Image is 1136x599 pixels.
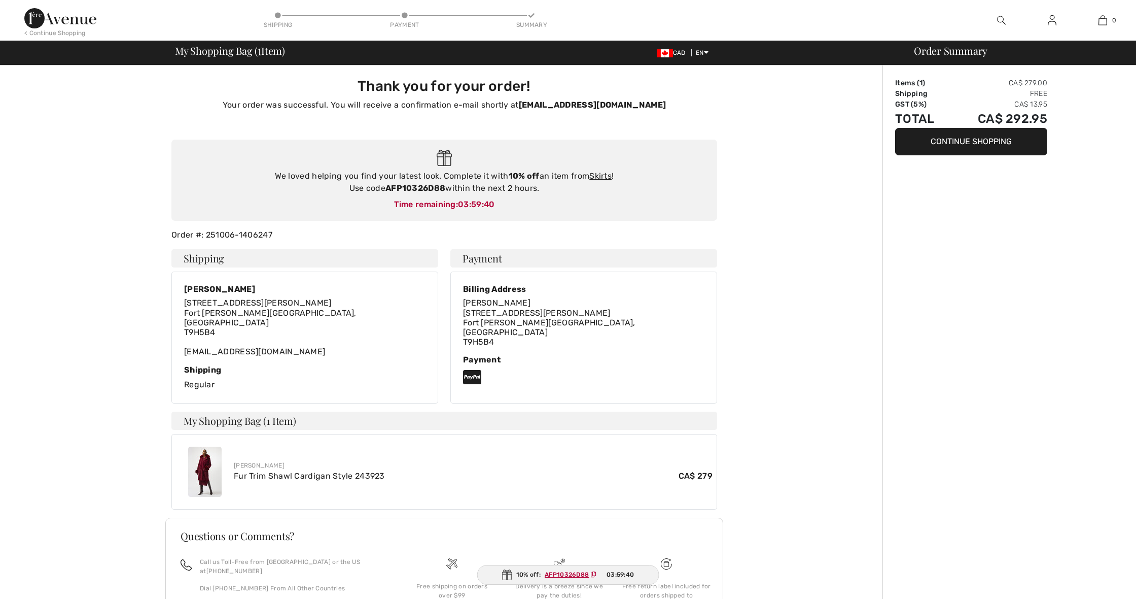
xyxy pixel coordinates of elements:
div: [PERSON_NAME] [184,284,425,294]
span: CAD [657,49,690,56]
span: My Shopping Bag ( Item) [175,46,285,56]
div: 10% off: [477,565,659,585]
div: Order #: 251006-1406247 [165,229,723,241]
h3: Thank you for your order! [177,78,711,95]
div: Shipping [263,20,293,29]
div: < Continue Shopping [24,28,86,38]
td: Shipping [895,88,950,99]
img: Delivery is a breeze since we pay the duties! [554,558,565,570]
span: 03:59:40 [607,570,634,579]
span: CA$ 279 [679,470,713,482]
span: 03:59:40 [458,199,494,209]
td: Free [950,88,1047,99]
a: Sign In [1040,14,1064,27]
a: [PHONE_NUMBER] [206,568,262,575]
strong: AFP10326D88 [385,183,445,193]
div: Order Summary [902,46,1130,56]
strong: 10% off [509,171,540,181]
span: 0 [1112,16,1116,25]
div: We loved helping you find your latest look. Complete it with an item from ! Use code within the n... [182,170,707,194]
img: call [181,559,192,571]
span: [STREET_ADDRESS][PERSON_NAME] Fort [PERSON_NAME][GEOGRAPHIC_DATA], [GEOGRAPHIC_DATA] T9H5B4 [184,298,357,337]
a: 0 [1078,14,1127,26]
td: CA$ 292.95 [950,110,1047,128]
div: Billing Address [463,284,704,294]
span: EN [696,49,708,56]
h3: Questions or Comments? [181,531,708,541]
img: Gift.svg [437,150,452,167]
a: Skirts [589,171,612,181]
img: Fur Trim Shawl Cardigan Style 243923 [188,447,222,497]
span: 1 [919,79,922,87]
span: 1 [258,43,261,56]
td: CA$ 13.95 [950,99,1047,110]
img: search the website [997,14,1006,26]
div: Summary [516,20,547,29]
p: Your order was successful. You will receive a confirmation e-mail shortly at [177,99,711,111]
td: CA$ 279.00 [950,78,1047,88]
div: Payment [389,20,420,29]
img: My Bag [1098,14,1107,26]
span: [PERSON_NAME] [463,298,530,308]
img: My Info [1048,14,1056,26]
p: Call us Toll-Free from [GEOGRAPHIC_DATA] or the US at [200,557,386,576]
p: Dial [PHONE_NUMBER] From All Other Countries [200,584,386,593]
td: Items ( ) [895,78,950,88]
div: Shipping [184,365,425,375]
h4: Payment [450,249,717,268]
img: Free shipping on orders over $99 [446,558,457,570]
img: 1ère Avenue [24,8,96,28]
td: Total [895,110,950,128]
h4: My Shopping Bag (1 Item) [171,412,717,430]
ins: AFP10326D88 [545,571,589,578]
img: Gift.svg [502,570,512,580]
strong: [EMAIL_ADDRESS][DOMAIN_NAME] [519,100,666,110]
div: [PERSON_NAME] [234,461,713,470]
img: Free shipping on orders over $99 [661,558,672,570]
div: Payment [463,355,704,364]
td: GST (5%) [895,99,950,110]
img: Canadian Dollar [657,49,673,57]
button: Continue Shopping [895,128,1047,155]
div: [EMAIL_ADDRESS][DOMAIN_NAME] [184,298,425,356]
div: Time remaining: [182,198,707,211]
h4: Shipping [171,249,438,268]
a: Fur Trim Shawl Cardigan Style 243923 [234,471,385,481]
span: [STREET_ADDRESS][PERSON_NAME] Fort [PERSON_NAME][GEOGRAPHIC_DATA], [GEOGRAPHIC_DATA] T9H5B4 [463,308,635,347]
div: Regular [184,365,425,391]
